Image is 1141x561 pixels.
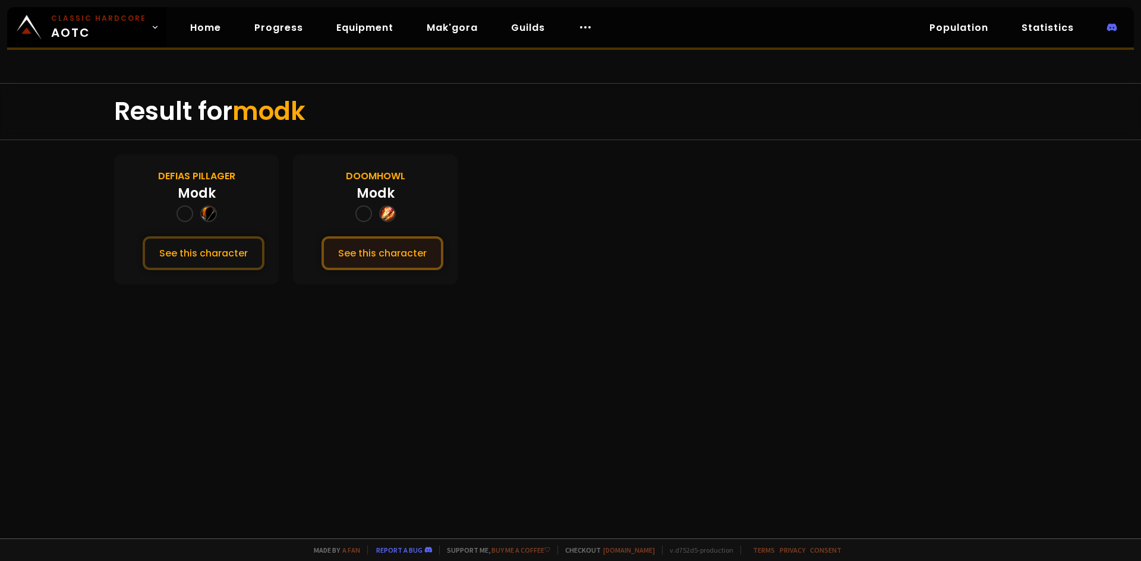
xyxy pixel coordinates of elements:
[557,546,655,554] span: Checkout
[114,84,1027,140] div: Result for
[1012,15,1083,40] a: Statistics
[51,13,146,42] span: AOTC
[491,546,550,554] a: Buy me a coffee
[178,183,216,203] div: Modk
[376,546,423,554] a: Report a bug
[346,169,405,183] div: Doomhowl
[920,15,998,40] a: Population
[7,7,166,47] a: Classic HardcoreAOTC
[181,15,231,40] a: Home
[232,94,305,129] span: modk
[342,546,360,554] a: a fan
[327,15,403,40] a: Equipment
[307,546,360,554] span: Made by
[662,546,733,554] span: v. d752d5 - production
[143,236,264,270] button: See this character
[51,13,146,24] small: Classic Hardcore
[810,546,841,554] a: Consent
[417,15,487,40] a: Mak'gora
[502,15,554,40] a: Guilds
[753,546,775,554] a: Terms
[603,546,655,554] a: [DOMAIN_NAME]
[780,546,805,554] a: Privacy
[322,236,443,270] button: See this character
[357,183,395,203] div: Modk
[439,546,550,554] span: Support me,
[158,169,235,183] div: Defias Pillager
[245,15,313,40] a: Progress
